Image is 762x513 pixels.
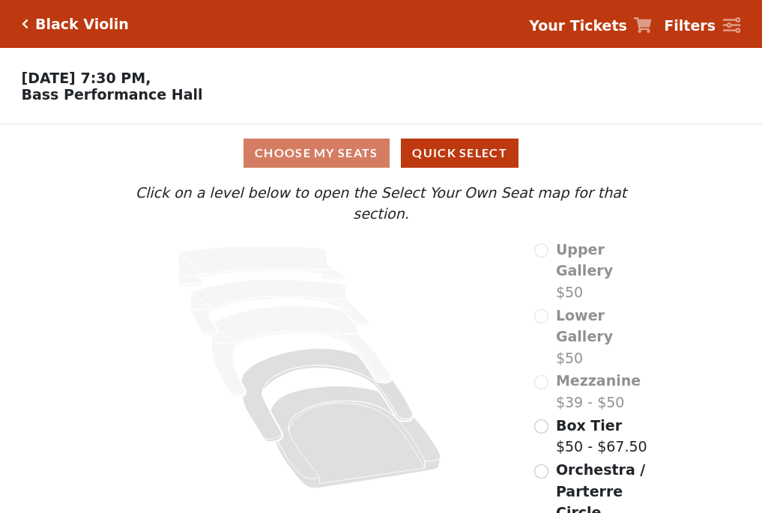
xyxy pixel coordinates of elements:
[35,16,129,33] h5: Black Violin
[271,386,441,488] path: Orchestra / Parterre Circle - Seats Available: 626
[556,305,656,369] label: $50
[556,370,641,413] label: $39 - $50
[556,241,613,279] span: Upper Gallery
[401,139,518,168] button: Quick Select
[556,372,641,389] span: Mezzanine
[556,417,622,434] span: Box Tier
[664,15,740,37] a: Filters
[664,17,716,34] strong: Filters
[22,19,28,29] a: Click here to go back to filters
[556,307,613,345] span: Lower Gallery
[556,239,656,303] label: $50
[191,279,369,336] path: Lower Gallery - Seats Available: 0
[529,17,627,34] strong: Your Tickets
[556,415,647,458] label: $50 - $67.50
[106,182,656,225] p: Click on a level below to open the Select Your Own Seat map for that section.
[178,246,346,287] path: Upper Gallery - Seats Available: 0
[529,15,652,37] a: Your Tickets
